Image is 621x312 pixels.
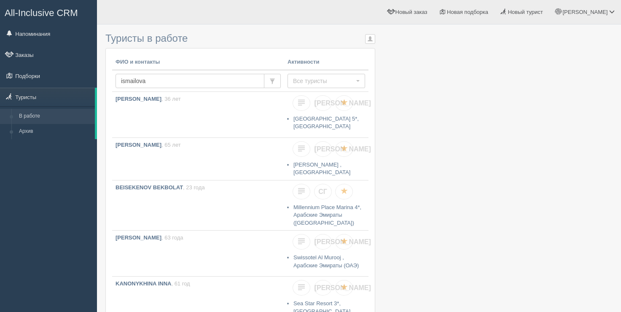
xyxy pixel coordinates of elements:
[112,138,284,176] a: [PERSON_NAME], 65 лет
[116,142,161,148] b: [PERSON_NAME]
[116,280,171,287] b: KANONYKHINA INNA
[314,234,332,250] a: [PERSON_NAME]
[395,9,427,15] span: Новый заказ
[284,55,368,70] th: Активности
[116,184,183,191] b: BEISEKENOV BEKBOLAT
[161,142,181,148] span: , 65 лет
[293,161,350,176] a: [PERSON_NAME] , [GEOGRAPHIC_DATA]
[314,95,332,111] a: [PERSON_NAME]
[5,8,78,18] span: All-Inclusive CRM
[116,74,264,88] input: Поиск по ФИО, паспорту или контактам
[318,188,327,195] span: СГ
[116,96,161,102] b: [PERSON_NAME]
[112,55,284,70] th: ФИО и контакты
[293,254,359,269] a: Swissotel Al Murooj , Арабские Эмираты (ОАЭ)
[447,9,488,15] span: Новая подборка
[315,145,371,153] span: [PERSON_NAME]
[562,9,608,15] span: [PERSON_NAME]
[171,280,190,287] span: , 61 год
[105,32,188,44] span: Туристы в работе
[112,231,284,276] a: [PERSON_NAME], 63 года
[0,0,97,24] a: All-Inclusive CRM
[15,124,95,139] a: Архив
[112,180,284,226] a: BEISEKENOV BEKBOLAT, 23 года
[314,141,332,157] a: [PERSON_NAME]
[161,234,183,241] span: , 63 года
[314,280,332,296] a: [PERSON_NAME]
[112,92,284,137] a: [PERSON_NAME], 36 лет
[314,184,332,199] a: СГ
[116,234,161,241] b: [PERSON_NAME]
[293,77,354,85] span: Все туристы
[183,184,205,191] span: , 23 года
[315,238,371,245] span: [PERSON_NAME]
[15,109,95,124] a: В работе
[293,204,361,226] a: Millennium Place Marina 4*, Арабские Эмираты ([GEOGRAPHIC_DATA])
[161,96,181,102] span: , 36 лет
[288,74,365,88] button: Все туристы
[315,100,371,107] span: [PERSON_NAME]
[293,116,359,130] a: [GEOGRAPHIC_DATA] 5*, [GEOGRAPHIC_DATA]
[315,284,371,291] span: [PERSON_NAME]
[508,9,543,15] span: Новый турист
